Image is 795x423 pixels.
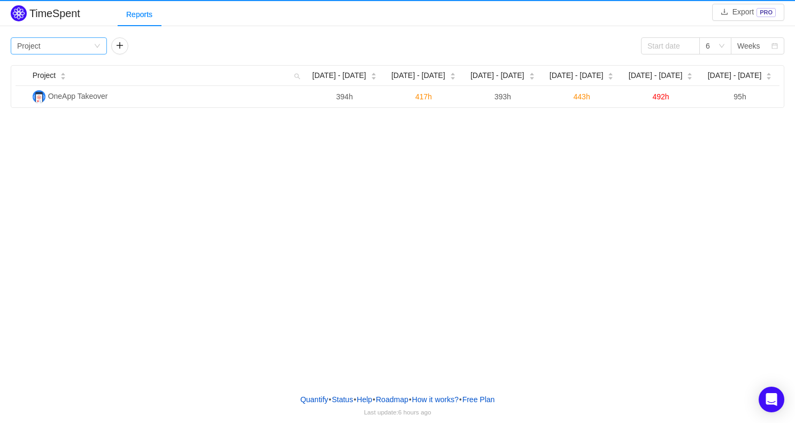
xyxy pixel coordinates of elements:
button: How it works? [412,391,459,408]
span: 95h [734,92,746,101]
i: icon: caret-up [529,72,535,75]
i: icon: caret-up [766,72,772,75]
i: icon: caret-down [371,75,376,79]
div: Reports [118,3,161,27]
span: • [373,395,375,404]
i: icon: caret-up [608,72,614,75]
div: Sort [607,71,614,79]
span: • [353,395,356,404]
div: Sort [450,71,456,79]
i: icon: caret-up [60,72,66,75]
i: icon: caret-down [608,75,614,79]
div: Weeks [737,38,760,54]
i: icon: caret-up [687,72,693,75]
span: [DATE] - [DATE] [550,70,604,81]
div: Sort [529,71,535,79]
a: Status [331,391,354,408]
span: OneApp Takeover [48,92,108,100]
span: 443h [574,92,590,101]
i: icon: caret-up [450,72,456,75]
span: [DATE] - [DATE] [708,70,762,81]
div: 6 [706,38,710,54]
i: icon: search [290,66,305,85]
i: icon: caret-down [687,75,693,79]
i: icon: calendar [771,43,778,50]
a: Help [356,391,373,408]
a: Roadmap [375,391,409,408]
i: icon: down [94,43,101,50]
img: OT [33,90,45,103]
span: 394h [336,92,353,101]
div: Open Intercom Messenger [759,387,784,412]
div: Sort [686,71,693,79]
i: icon: down [719,43,725,50]
img: Quantify logo [11,5,27,21]
span: [DATE] - [DATE] [470,70,524,81]
h2: TimeSpent [29,7,80,19]
button: icon: plus [111,37,128,54]
span: 492h [652,92,669,101]
i: icon: caret-down [766,75,772,79]
button: icon: downloadExportPRO [712,4,784,21]
a: Quantify [300,391,329,408]
span: Project [33,70,56,81]
div: Project [17,38,41,54]
i: icon: caret-down [60,75,66,79]
div: Sort [371,71,377,79]
span: • [329,395,331,404]
span: [DATE] - [DATE] [312,70,366,81]
span: • [409,395,412,404]
span: [DATE] - [DATE] [391,70,445,81]
input: Start date [641,37,700,54]
span: Last update: [364,409,431,416]
i: icon: caret-down [529,75,535,79]
i: icon: caret-up [371,72,376,75]
span: 417h [415,92,432,101]
div: Sort [60,71,66,79]
i: icon: caret-down [450,75,456,79]
span: [DATE] - [DATE] [629,70,683,81]
button: Free Plan [462,391,496,408]
span: 6 hours ago [398,409,431,416]
span: • [459,395,462,404]
div: Sort [766,71,772,79]
span: 393h [495,92,511,101]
